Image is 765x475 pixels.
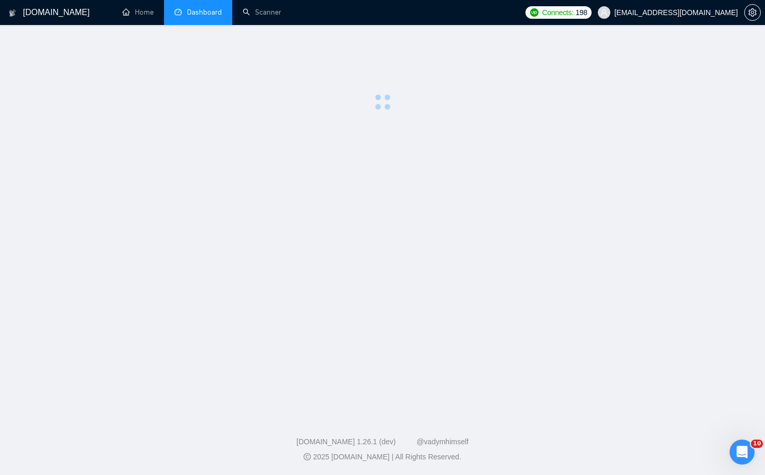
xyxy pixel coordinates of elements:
[187,8,222,17] span: Dashboard
[417,438,469,446] a: @vadymhimself
[744,4,761,21] button: setting
[600,9,608,16] span: user
[751,440,763,448] span: 10
[542,7,573,18] span: Connects:
[8,452,757,463] div: 2025 [DOMAIN_NAME] | All Rights Reserved.
[243,8,281,17] a: searchScanner
[744,8,761,17] a: setting
[296,438,396,446] a: [DOMAIN_NAME] 1.26.1 (dev)
[174,8,182,16] span: dashboard
[575,7,587,18] span: 198
[122,8,154,17] a: homeHome
[530,8,538,17] img: upwork-logo.png
[304,453,311,460] span: copyright
[745,8,760,17] span: setting
[730,440,755,465] iframe: Intercom live chat
[9,5,16,21] img: logo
